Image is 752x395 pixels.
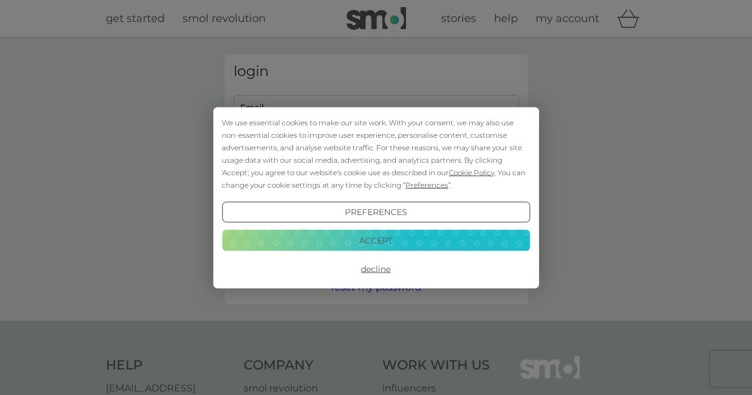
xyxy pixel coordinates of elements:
[222,116,530,191] div: We use essential cookies to make our site work. With your consent, we may also use non-essential ...
[222,230,530,251] button: Accept
[449,168,495,176] span: Cookie Policy
[213,107,539,288] div: Cookie Consent Prompt
[405,180,448,189] span: Preferences
[222,201,530,223] button: Preferences
[222,258,530,280] button: Decline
